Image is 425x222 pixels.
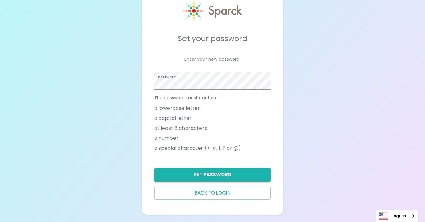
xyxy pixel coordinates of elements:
[154,34,271,44] h5: Set your password
[158,74,176,80] label: Password
[154,56,271,62] p: Enter your new password.
[376,210,418,222] a: English
[376,210,419,222] aside: Language selected: English
[154,105,200,112] span: a lowercase letter
[154,125,207,132] span: at least 8 characters
[154,115,192,122] span: a capital letter
[154,144,241,152] span: a special character (+, #, !, ? or @)
[376,210,419,222] div: Language
[154,135,178,142] span: a number
[154,168,271,181] button: Set Password
[183,0,242,21] img: Sparck logo
[154,187,271,200] button: Back to login
[154,95,271,101] p: The password must contain:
